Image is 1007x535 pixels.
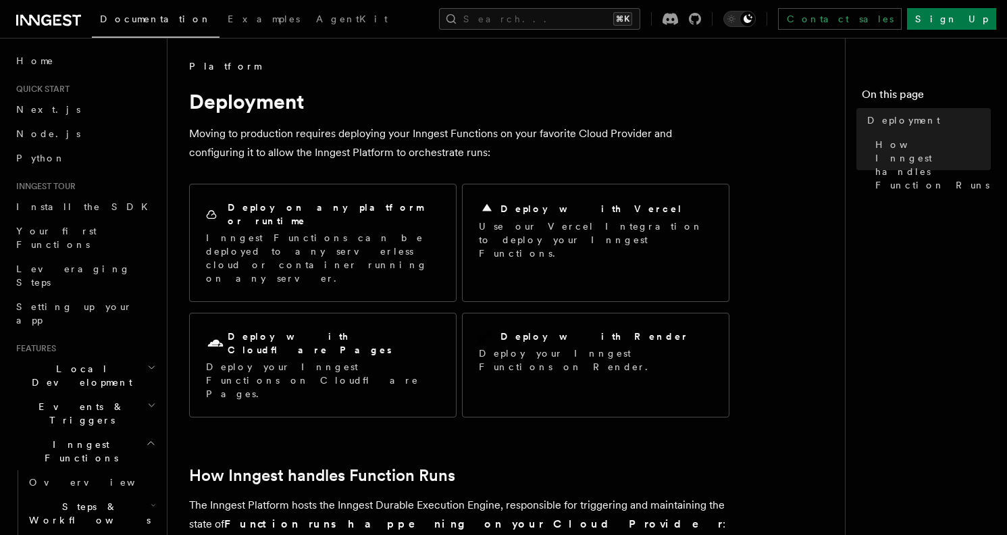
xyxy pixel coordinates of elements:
[11,400,147,427] span: Events & Triggers
[462,313,729,417] a: Deploy with RenderDeploy your Inngest Functions on Render.
[867,113,940,127] span: Deployment
[189,59,261,73] span: Platform
[228,14,300,24] span: Examples
[220,4,308,36] a: Examples
[16,226,97,250] span: Your first Functions
[16,104,80,115] span: Next.js
[16,153,66,163] span: Python
[500,202,683,215] h2: Deploy with Vercel
[870,132,991,197] a: How Inngest handles Function Runs
[16,128,80,139] span: Node.js
[24,470,159,494] a: Overview
[439,8,640,30] button: Search...⌘K
[875,138,991,192] span: How Inngest handles Function Runs
[613,12,632,26] kbd: ⌘K
[479,220,713,260] p: Use our Vercel Integration to deploy your Inngest Functions.
[24,494,159,532] button: Steps & Workflows
[224,517,723,530] strong: Function runs happening on your Cloud Provider
[11,394,159,432] button: Events & Triggers
[11,357,159,394] button: Local Development
[308,4,396,36] a: AgentKit
[316,14,388,24] span: AgentKit
[11,84,70,95] span: Quick start
[206,334,225,353] svg: Cloudflare
[11,343,56,354] span: Features
[24,500,151,527] span: Steps & Workflows
[11,295,159,332] a: Setting up your app
[189,466,455,485] a: How Inngest handles Function Runs
[11,49,159,73] a: Home
[11,257,159,295] a: Leveraging Steps
[11,219,159,257] a: Your first Functions
[11,432,159,470] button: Inngest Functions
[16,201,156,212] span: Install the SDK
[11,438,146,465] span: Inngest Functions
[228,201,440,228] h2: Deploy on any platform or runtime
[11,362,147,389] span: Local Development
[92,4,220,38] a: Documentation
[11,195,159,219] a: Install the SDK
[862,108,991,132] a: Deployment
[206,231,440,285] p: Inngest Functions can be deployed to any serverless cloud or container running on any server.
[500,330,689,343] h2: Deploy with Render
[862,86,991,108] h4: On this page
[228,330,440,357] h2: Deploy with Cloudflare Pages
[723,11,756,27] button: Toggle dark mode
[189,89,729,113] h1: Deployment
[11,146,159,170] a: Python
[189,184,457,302] a: Deploy on any platform or runtimeInngest Functions can be deployed to any serverless cloud or con...
[907,8,996,30] a: Sign Up
[16,263,130,288] span: Leveraging Steps
[778,8,902,30] a: Contact sales
[189,313,457,417] a: Deploy with Cloudflare PagesDeploy your Inngest Functions on Cloudflare Pages.
[29,477,168,488] span: Overview
[189,496,729,534] p: The Inngest Platform hosts the Inngest Durable Execution Engine, responsible for triggering and m...
[189,124,729,162] p: Moving to production requires deploying your Inngest Functions on your favorite Cloud Provider an...
[16,301,132,326] span: Setting up your app
[11,122,159,146] a: Node.js
[462,184,729,302] a: Deploy with VercelUse our Vercel Integration to deploy your Inngest Functions.
[11,181,76,192] span: Inngest tour
[100,14,211,24] span: Documentation
[479,347,713,374] p: Deploy your Inngest Functions on Render.
[16,54,54,68] span: Home
[11,97,159,122] a: Next.js
[206,360,440,401] p: Deploy your Inngest Functions on Cloudflare Pages.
